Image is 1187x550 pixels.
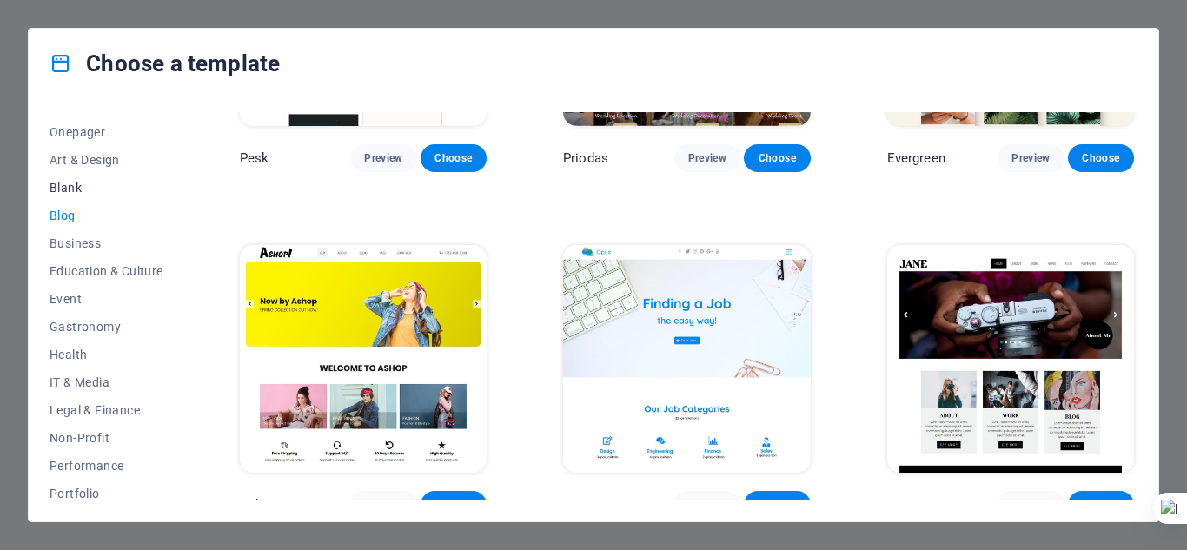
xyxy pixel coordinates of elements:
span: Gastronomy [50,320,163,334]
span: Preview [364,498,402,512]
button: IT & Media [50,368,163,396]
button: Blank [50,174,163,202]
button: Gastronomy [50,313,163,341]
p: Ashop [240,496,278,514]
p: Jane [887,496,916,514]
button: Business [50,229,163,257]
p: Priodas [563,149,608,167]
h4: Choose a template [50,50,280,77]
button: Preview [998,144,1064,172]
span: Legal & Finance [50,403,163,417]
p: Opus [563,496,593,514]
button: Education & Culture [50,257,163,285]
button: Performance [50,452,163,480]
span: Onepager [50,125,163,139]
span: Preview [1011,498,1050,512]
span: Choose [434,151,473,165]
img: Ashop [240,245,487,473]
button: Preview [674,144,740,172]
button: Art & Design [50,146,163,174]
span: Event [50,292,163,306]
span: Preview [688,498,726,512]
button: Preview [998,491,1064,519]
button: Preview [350,144,416,172]
span: Choose [1082,151,1120,165]
span: Blog [50,209,163,222]
button: Legal & Finance [50,396,163,424]
button: Choose [421,491,487,519]
span: Business [50,236,163,250]
button: Choose [1068,491,1134,519]
span: Choose [434,498,473,512]
span: Preview [688,151,726,165]
span: Choose [1082,498,1120,512]
img: Jane [887,245,1134,473]
button: Onepager [50,118,163,146]
span: Performance [50,459,163,473]
span: IT & Media [50,375,163,389]
img: Opus [563,245,810,473]
span: Preview [364,151,402,165]
button: Choose [421,144,487,172]
button: Choose [1068,144,1134,172]
button: Choose [744,144,810,172]
span: Blank [50,181,163,195]
button: Blog [50,202,163,229]
button: Choose [744,491,810,519]
span: Health [50,348,163,361]
button: Event [50,285,163,313]
span: Choose [758,498,796,512]
span: Non-Profit [50,431,163,445]
button: Health [50,341,163,368]
button: Preview [674,491,740,519]
span: Education & Culture [50,264,163,278]
span: Preview [1011,151,1050,165]
span: Choose [758,151,796,165]
span: Portfolio [50,487,163,500]
button: Preview [350,491,416,519]
p: Pesk [240,149,269,167]
p: Evergreen [887,149,945,167]
span: Art & Design [50,153,163,167]
button: Non-Profit [50,424,163,452]
button: Portfolio [50,480,163,507]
